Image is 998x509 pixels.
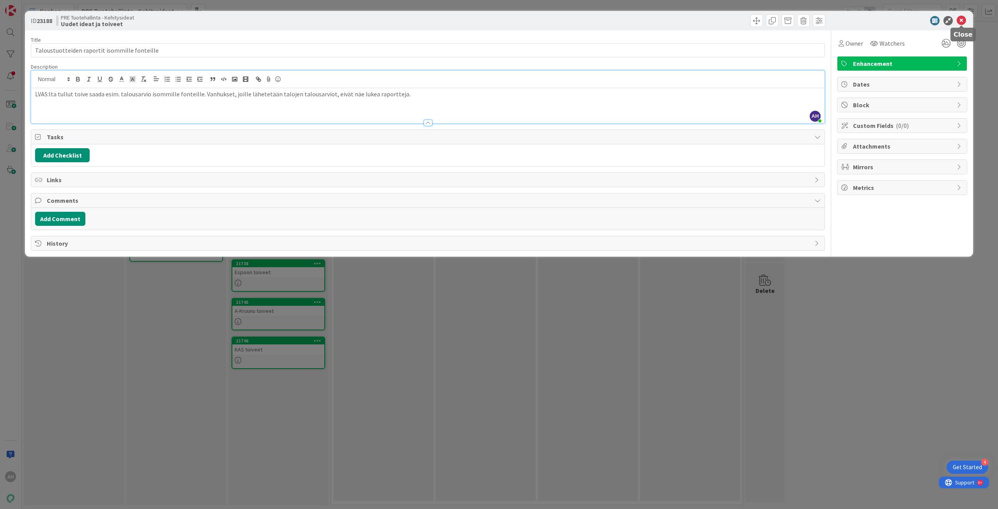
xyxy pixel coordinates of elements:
[853,162,953,172] span: Mirrors
[31,43,825,57] input: type card name here...
[35,90,821,99] p: LVAS:lta tullut toive saada esim. talousarvio isommille fonteille. Vanhukset, joille lähetetään t...
[39,3,43,9] div: 9+
[31,16,52,25] span: ID
[35,212,85,226] button: Add Comment
[16,1,35,11] span: Support
[954,31,973,38] h5: Close
[47,132,810,142] span: Tasks
[879,39,905,48] span: Watchers
[37,17,52,25] b: 23188
[981,459,988,466] div: 4
[853,183,953,192] span: Metrics
[896,122,909,129] span: ( 0/0 )
[35,148,90,162] button: Add Checklist
[953,463,982,471] div: Get Started
[853,121,953,130] span: Custom Fields
[947,461,988,474] div: Open Get Started checklist, remaining modules: 4
[31,63,58,70] span: Description
[61,14,134,21] span: PRE Tuotehallinta - Kehitysideat
[47,196,810,205] span: Comments
[853,142,953,151] span: Attachments
[853,80,953,89] span: Dates
[61,21,134,27] b: Uudet ideat ja toiveet
[846,39,863,48] span: Owner
[47,239,810,248] span: History
[47,175,810,184] span: Links
[853,100,953,110] span: Block
[853,59,953,68] span: Enhancement
[31,36,41,43] label: Title
[810,111,821,122] span: AH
